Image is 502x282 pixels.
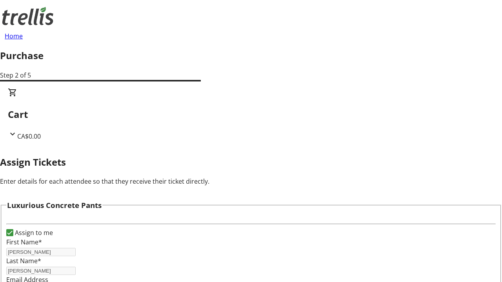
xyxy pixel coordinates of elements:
[6,257,41,265] label: Last Name*
[8,107,494,121] h2: Cart
[17,132,41,141] span: CA$0.00
[6,238,42,246] label: First Name*
[13,228,53,237] label: Assign to me
[7,200,102,211] h3: Luxurious Concrete Pants
[8,88,494,141] div: CartCA$0.00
